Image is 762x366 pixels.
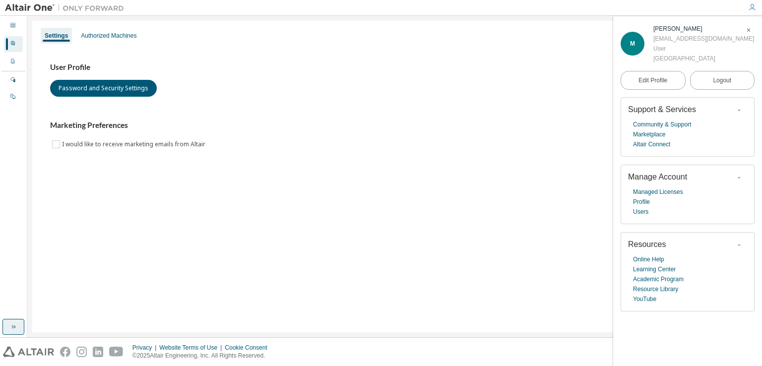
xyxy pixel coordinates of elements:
a: Community & Support [633,120,691,129]
a: YouTube [633,294,656,304]
div: [GEOGRAPHIC_DATA] [653,54,754,63]
a: Marketplace [633,129,665,139]
div: Privacy [132,344,159,352]
div: User Profile [4,36,23,52]
div: Managed [4,72,23,88]
a: Online Help [633,254,664,264]
div: On Prem [4,89,23,105]
img: instagram.svg [76,347,87,357]
div: Cookie Consent [225,344,273,352]
a: Academic Program [633,274,684,284]
button: Logout [690,71,755,90]
button: Password and Security Settings [50,80,157,97]
div: Dashboard [4,18,23,34]
img: facebook.svg [60,347,70,357]
img: Altair One [5,3,129,13]
span: Resources [628,240,666,248]
span: Edit Profile [638,76,667,84]
h3: Marketing Preferences [50,121,739,130]
span: Manage Account [628,173,687,181]
p: © 2025 Altair Engineering, Inc. All Rights Reserved. [132,352,273,360]
div: User [653,44,754,54]
a: Learning Center [633,264,676,274]
img: youtube.svg [109,347,124,357]
div: Company Profile [4,54,23,70]
div: Settings [45,32,68,40]
span: Support & Services [628,105,696,114]
div: [EMAIL_ADDRESS][DOMAIN_NAME] [653,34,754,44]
div: Authorized Machines [81,32,136,40]
a: Profile [633,197,650,207]
div: MOHD ARSHYAN SIDDIQUI [653,24,754,34]
img: linkedin.svg [93,347,103,357]
h3: User Profile [50,62,739,72]
a: Resource Library [633,284,678,294]
div: Website Terms of Use [159,344,225,352]
a: Altair Connect [633,139,670,149]
a: Edit Profile [621,71,686,90]
label: I would like to receive marketing emails from Altair [62,138,207,150]
img: altair_logo.svg [3,347,54,357]
span: Logout [713,75,731,85]
a: Managed Licenses [633,187,683,197]
a: Users [633,207,648,217]
span: M [630,40,635,47]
